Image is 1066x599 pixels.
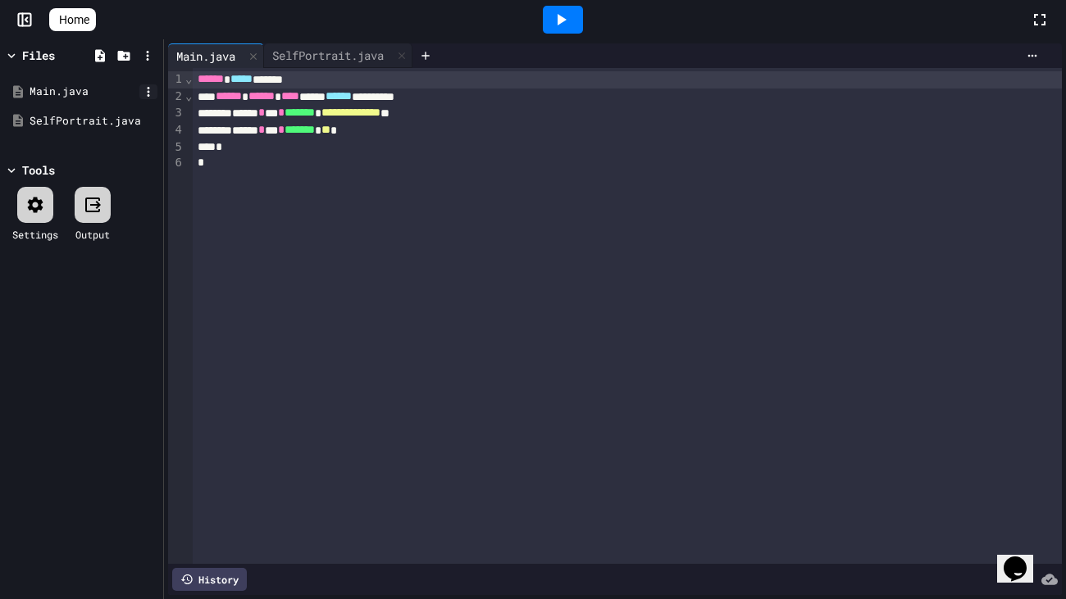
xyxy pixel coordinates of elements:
div: SelfPortrait.java [30,113,157,129]
div: History [172,568,247,591]
span: Fold line [184,89,193,102]
a: Home [49,8,96,31]
div: 1 [168,71,184,88]
span: Fold line [184,72,193,85]
div: Main.java [30,84,139,100]
div: 5 [168,139,184,156]
span: Home [59,11,89,28]
div: SelfPortrait.java [264,43,412,68]
div: Main.java [168,43,264,68]
div: Main.java [168,48,244,65]
div: 4 [168,122,184,139]
div: Settings [12,227,58,242]
div: Output [75,227,110,242]
div: SelfPortrait.java [264,47,392,64]
div: 3 [168,105,184,122]
div: 6 [168,155,184,171]
div: Tools [22,161,55,179]
div: 2 [168,88,184,106]
div: Files [22,47,55,64]
iframe: chat widget [997,533,1050,583]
